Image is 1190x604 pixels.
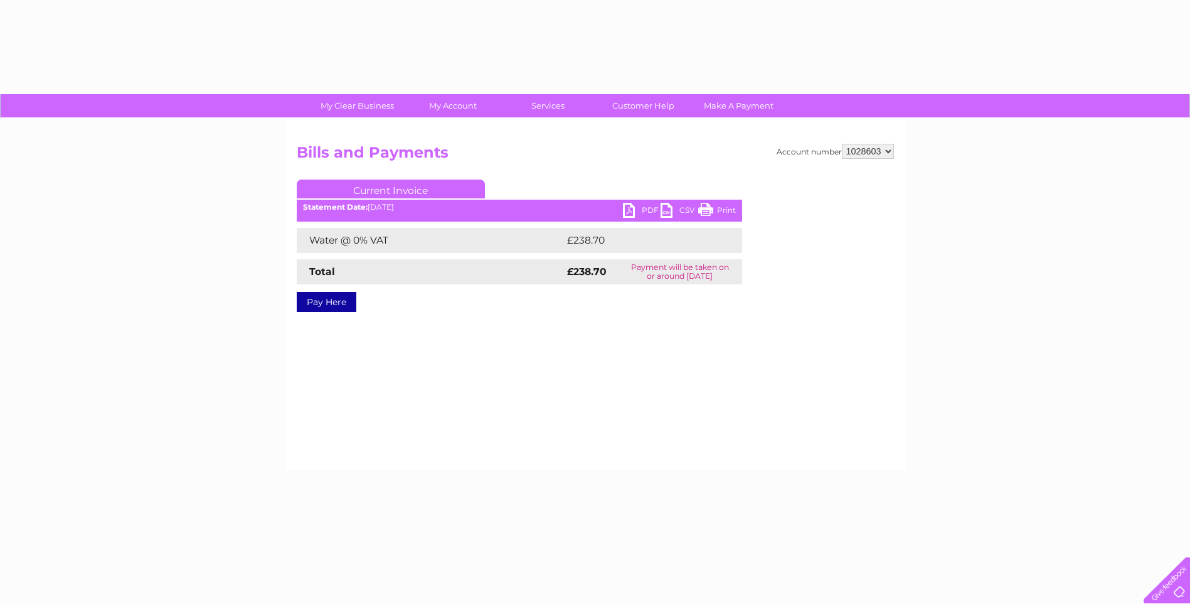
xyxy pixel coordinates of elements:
[623,203,661,221] a: PDF
[309,266,335,278] strong: Total
[661,203,698,221] a: CSV
[401,94,504,117] a: My Account
[305,94,409,117] a: My Clear Business
[777,144,894,159] div: Account number
[297,203,742,212] div: [DATE]
[687,94,790,117] a: Make A Payment
[297,180,485,198] a: Current Invoice
[567,266,607,278] strong: £238.70
[303,202,368,212] b: Statement Date:
[592,94,695,117] a: Customer Help
[564,228,720,253] td: £238.70
[618,259,741,284] td: Payment will be taken on or around [DATE]
[297,292,356,312] a: Pay Here
[496,94,600,117] a: Services
[698,203,736,221] a: Print
[297,144,894,168] h2: Bills and Payments
[297,228,564,253] td: Water @ 0% VAT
